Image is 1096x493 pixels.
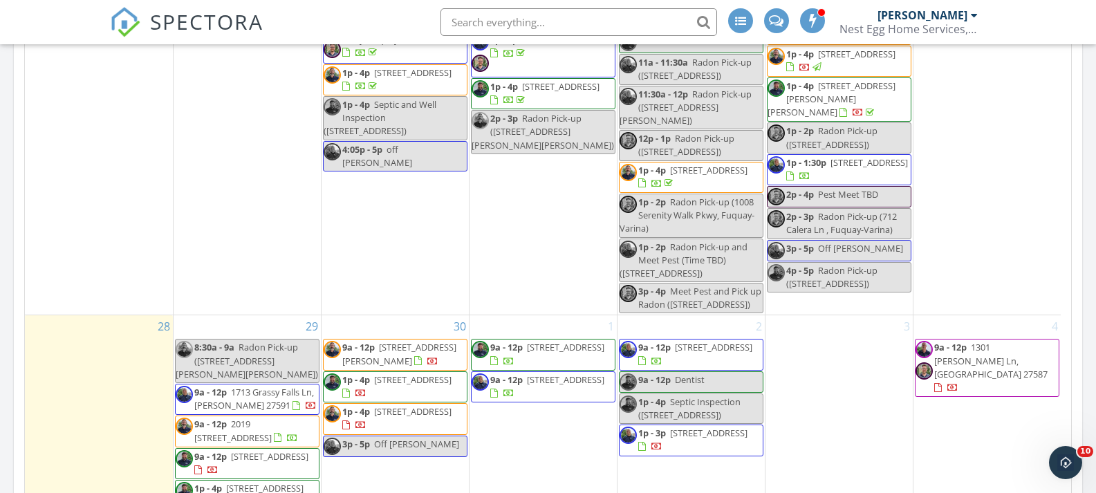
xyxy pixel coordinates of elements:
img: dale_headshot.jpg [768,156,785,174]
img: chris_lynn_headshot_2.jpg [768,124,785,142]
a: 9a - 12p [STREET_ADDRESS] [490,341,604,366]
img: chris_lynn_headshot_2.jpg [620,132,637,149]
a: 9a - 12p [STREET_ADDRESS][PERSON_NAME] [342,341,456,366]
a: 9a - 12p [STREET_ADDRESS][PERSON_NAME] [323,339,467,370]
a: 1p - 4p [STREET_ADDRESS] [490,33,600,59]
span: 12p - 1p [638,132,671,145]
span: Radon Pick-up (1008 Serenity Walk Pkwy, Fuquay-Varina) [620,196,754,234]
img: michael_headshot.jpg [768,48,785,65]
a: 1p - 4p [STREET_ADDRESS] [323,64,467,95]
img: dale_headshot.jpg [472,373,489,391]
a: Go to October 1, 2025 [605,315,617,337]
span: 9a - 12p [934,341,967,353]
a: 1p - 4p [STREET_ADDRESS] [342,66,452,92]
a: 1p - 4p [STREET_ADDRESS][PERSON_NAME][PERSON_NAME] [768,80,895,118]
a: 1p - 4p [STREET_ADDRESS] [619,162,763,193]
img: pete_headshot.jpg [620,373,637,391]
img: chris_headshot.jpg [916,341,933,358]
img: chris_lynn_headshot_2.jpg [620,196,637,213]
span: 3p - 4p [638,285,666,297]
a: SPECTORA [110,19,263,48]
a: 1p - 4p 1008 Serenity Walk Pkwy, Fuquay-Varina 27526 [342,19,454,58]
img: michael_headshot.jpg [620,164,637,181]
span: Septic Inspection ([STREET_ADDRESS]) [638,396,741,421]
span: 4p - 5p [786,264,814,277]
img: chris_lynn_headshot_2.jpg [768,188,785,205]
a: 9a - 12p 1713 Grassy Falls Ln, [PERSON_NAME] 27591 [194,386,317,411]
span: [STREET_ADDRESS] [374,373,452,386]
img: pete_headshot.jpg [472,341,489,358]
span: 1301 [PERSON_NAME] Ln, [GEOGRAPHIC_DATA] 27587 [934,341,1048,380]
a: 9a - 12p [STREET_ADDRESS] [638,341,752,366]
span: [STREET_ADDRESS] [374,66,452,79]
span: [STREET_ADDRESS] [522,80,600,93]
img: michael_headshot.jpg [324,66,341,84]
span: 2019 [STREET_ADDRESS] [194,418,272,443]
a: 1p - 4p [STREET_ADDRESS] [767,46,911,77]
img: pete_headshot.jpg [768,264,785,281]
span: 1p - 2p [638,196,666,208]
img: pete_headshot.jpg [176,450,193,467]
span: 9a - 12p [638,373,671,386]
span: [STREET_ADDRESS] [231,450,308,463]
span: 1008 Serenity Walk Pkwy, Fuquay-Varina 27526 [342,19,454,45]
span: 11a - 11:30a [638,56,688,68]
a: 1p - 3p [STREET_ADDRESS] [619,425,763,456]
span: 1p - 4p [342,405,370,418]
span: 9a - 12p [194,450,227,463]
span: 1p - 4p [342,98,370,111]
span: 9a - 12p [194,418,227,430]
img: michael_headshot.jpg [472,112,489,129]
a: 1p - 4p [STREET_ADDRESS] [490,80,600,106]
a: 1p - 1:30p [STREET_ADDRESS] [786,156,908,182]
span: [STREET_ADDRESS][PERSON_NAME][PERSON_NAME] [768,80,895,118]
span: 2p - 4p [786,188,814,201]
img: michael_headshot.jpg [176,341,193,358]
a: 1p - 4p [STREET_ADDRESS] [638,164,747,189]
span: [STREET_ADDRESS] [675,341,752,353]
span: 1p - 4p [786,80,814,92]
span: 1p - 4p [638,164,666,176]
a: 1p - 4p [STREET_ADDRESS] [471,31,615,77]
span: 1p - 4p [342,373,370,386]
span: 1p - 1:30p [786,156,826,169]
img: pete_headshot.jpg [620,396,637,413]
a: 9a - 12p 1301 [PERSON_NAME] Ln, [GEOGRAPHIC_DATA] 27587 [915,339,1060,397]
span: 1p - 2p [786,124,814,137]
img: pete_headshot.jpg [324,373,341,391]
span: 9a - 12p [638,341,671,353]
span: Off [PERSON_NAME] [374,438,459,450]
span: Radon Pick-up ([STREET_ADDRESS][PERSON_NAME][PERSON_NAME]) [472,112,614,151]
span: Radon Pick-up ([STREET_ADDRESS]) [786,264,877,290]
a: 9a - 12p [STREET_ADDRESS] [194,450,308,476]
span: 8:30a - 9a [194,341,234,353]
a: 1p - 4p [STREET_ADDRESS] [342,373,452,399]
a: 9a - 12p 2019 [STREET_ADDRESS] [175,416,319,447]
div: Nest Egg Home Services, LLC [839,22,978,36]
a: 9a - 12p [STREET_ADDRESS] [490,373,604,399]
img: chris_lynn_headshot_2.jpg [472,55,489,72]
img: pete_headshot.jpg [768,80,785,97]
span: Radon Pick-up and Meet Pest (Time TBD) ([STREET_ADDRESS]) [620,241,747,279]
a: 9a - 12p 2019 [STREET_ADDRESS] [194,418,298,443]
span: SPECTORA [150,7,263,36]
span: Septic and Well Inspection ([STREET_ADDRESS]) [324,98,436,137]
span: Dentist [675,373,705,386]
span: 1p - 4p [638,396,666,408]
iframe: Intercom live chat [1049,446,1082,479]
a: 9a - 12p [STREET_ADDRESS] [471,339,615,370]
a: 9a - 12p 1301 [PERSON_NAME] Ln, [GEOGRAPHIC_DATA] 27587 [934,341,1048,393]
img: chris_lynn_headshot_2.jpg [768,210,785,227]
span: [STREET_ADDRESS] [670,427,747,439]
a: 1p - 4p [STREET_ADDRESS] [342,405,452,431]
span: Radon Pick-up ([STREET_ADDRESS][PERSON_NAME]) [620,88,752,127]
span: [STREET_ADDRESS] [818,48,895,60]
img: pete_headshot.jpg [472,80,489,97]
span: 1p - 4p [342,66,370,79]
span: 1713 Grassy Falls Ln, [PERSON_NAME] 27591 [194,386,314,411]
span: 9a - 12p [490,373,523,386]
a: Go to October 2, 2025 [753,315,765,337]
span: Off [PERSON_NAME] [818,242,903,254]
img: michael_headshot.jpg [324,341,341,358]
a: 1p - 4p [STREET_ADDRESS] [323,371,467,402]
